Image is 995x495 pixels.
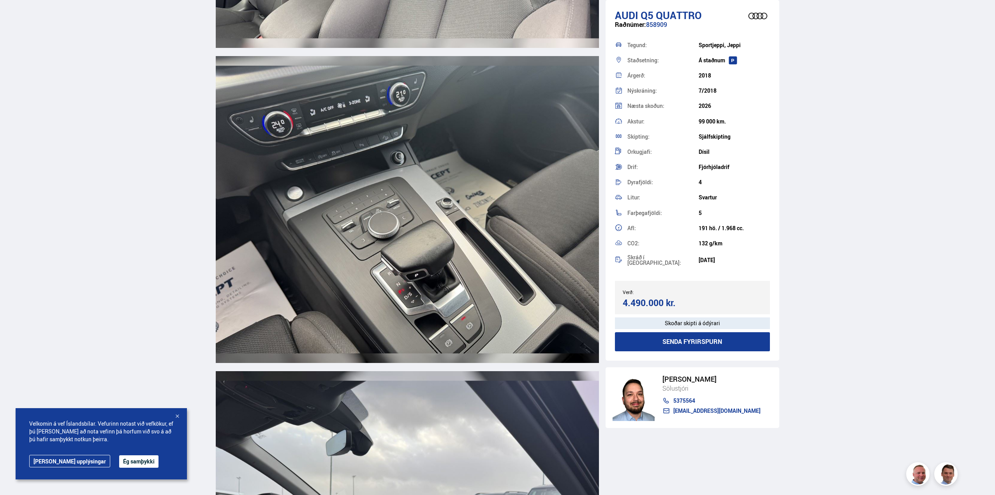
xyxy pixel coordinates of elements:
[699,149,770,155] div: Dísil
[627,225,699,231] div: Afl:
[623,289,692,295] div: Verð:
[627,103,699,109] div: Næsta skoðun:
[216,56,599,363] img: 3708351.jpeg
[699,88,770,94] div: 7/2018
[615,317,770,329] div: Skoðar skipti á ódýrari
[615,20,646,29] span: Raðnúmer:
[935,463,959,487] img: FbJEzSuNWCJXmdc-.webp
[615,332,770,351] button: Senda fyrirspurn
[119,455,158,468] button: Ég samþykki
[641,8,702,22] span: Q5 QUATTRO
[699,118,770,125] div: 99 000 km.
[699,179,770,185] div: 4
[662,398,761,404] a: 5375564
[627,164,699,170] div: Drif:
[699,240,770,247] div: 132 g/km
[662,383,761,393] div: Sölustjóri
[699,103,770,109] div: 2026
[627,255,699,266] div: Skráð í [GEOGRAPHIC_DATA]:
[699,72,770,79] div: 2018
[627,149,699,155] div: Orkugjafi:
[627,119,699,124] div: Akstur:
[29,420,173,443] span: Velkomin á vef Íslandsbílar. Vefurinn notast við vefkökur, ef þú [PERSON_NAME] að nota vefinn þá ...
[623,298,690,308] div: 4.490.000 kr.
[627,58,699,63] div: Staðsetning:
[699,225,770,231] div: 191 hö. / 1.968 cc.
[613,374,655,421] img: nhp88E3Fdnt1Opn2.png
[627,134,699,139] div: Skipting:
[662,375,761,383] div: [PERSON_NAME]
[6,3,30,26] button: Opna LiveChat spjallviðmót
[627,73,699,78] div: Árgerð:
[627,180,699,185] div: Dyrafjöldi:
[627,42,699,48] div: Tegund:
[627,195,699,200] div: Litur:
[627,88,699,93] div: Nýskráning:
[699,134,770,140] div: Sjálfskipting
[907,463,931,487] img: siFngHWaQ9KaOqBr.png
[699,210,770,216] div: 5
[615,8,638,22] span: Audi
[627,241,699,246] div: CO2:
[699,164,770,170] div: Fjórhjóladrif
[662,408,761,414] a: [EMAIL_ADDRESS][DOMAIN_NAME]
[699,42,770,48] div: Sportjeppi, Jeppi
[699,57,770,63] div: Á staðnum
[29,455,110,467] a: [PERSON_NAME] upplýsingar
[699,194,770,201] div: Svartur
[627,210,699,216] div: Farþegafjöldi:
[699,257,770,263] div: [DATE]
[615,21,770,36] div: 858909
[742,4,773,28] img: brand logo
